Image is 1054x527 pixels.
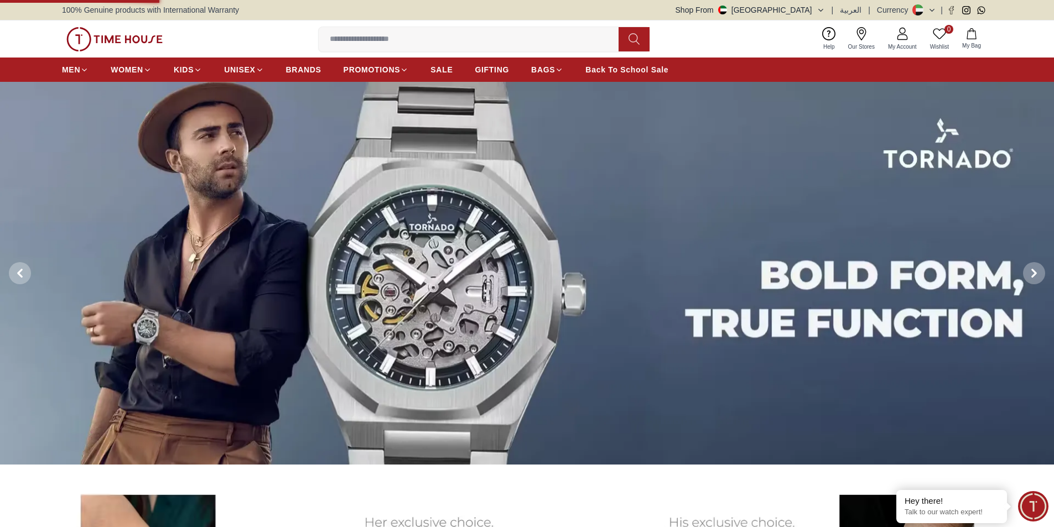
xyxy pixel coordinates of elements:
span: Wishlist [926,43,953,51]
span: BRANDS [286,64,321,75]
span: | [832,4,834,15]
span: My Bag [958,41,985,50]
span: SALE [430,64,453,75]
a: BRANDS [286,60,321,80]
a: SALE [430,60,453,80]
a: MEN [62,60,89,80]
div: Chat Widget [1018,491,1048,521]
img: United Arab Emirates [718,6,727,14]
button: Shop From[GEOGRAPHIC_DATA] [676,4,825,15]
span: 0 [944,25,953,34]
span: BAGS [531,64,555,75]
a: PROMOTIONS [344,60,409,80]
a: Whatsapp [977,6,985,14]
span: Our Stores [844,43,879,51]
span: | [941,4,943,15]
img: ... [66,27,163,51]
a: WOMEN [111,60,152,80]
div: Currency [877,4,913,15]
span: KIDS [174,64,194,75]
span: MEN [62,64,80,75]
span: Help [819,43,839,51]
a: UNISEX [224,60,263,80]
span: | [868,4,870,15]
span: Back To School Sale [585,64,668,75]
div: Hey there! [905,495,999,507]
span: PROMOTIONS [344,64,401,75]
a: KIDS [174,60,202,80]
a: 0Wishlist [923,25,956,53]
span: WOMEN [111,64,143,75]
a: Help [817,25,842,53]
a: BAGS [531,60,563,80]
a: Facebook [947,6,956,14]
span: My Account [884,43,921,51]
button: العربية [840,4,861,15]
button: My Bag [956,26,988,52]
span: UNISEX [224,64,255,75]
span: GIFTING [475,64,509,75]
a: Back To School Sale [585,60,668,80]
a: Instagram [962,6,970,14]
a: Our Stores [842,25,881,53]
p: Talk to our watch expert! [905,508,999,517]
a: GIFTING [475,60,509,80]
span: 100% Genuine products with International Warranty [62,4,239,15]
